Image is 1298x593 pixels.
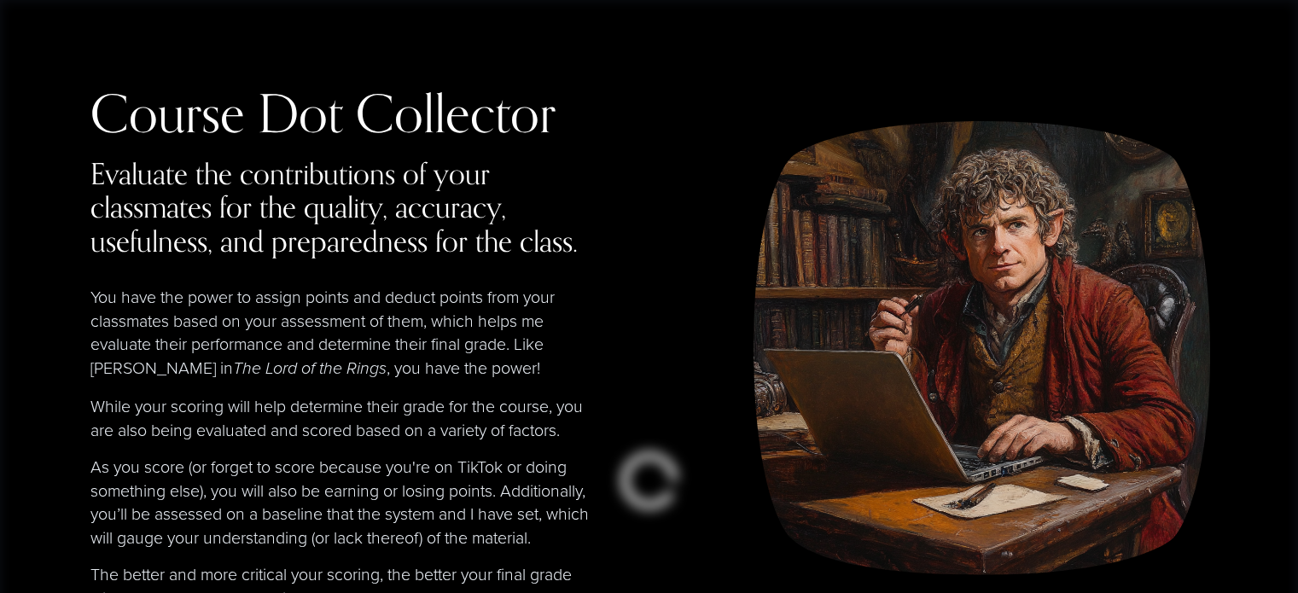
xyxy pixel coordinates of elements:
[90,455,593,549] p: As you score (or forget to score because you're on TikTok or doing something else), you will also...
[90,394,593,441] p: While your scoring will help determine their grade for the course, you are also being evaluated a...
[258,85,343,142] div: Dot
[233,359,387,379] em: The Lord of the Rings
[356,85,556,142] div: Collector
[90,157,593,258] h4: Evaluate the contributions of your classmates for the quality, accuracy, usefulness, and prepared...
[90,285,593,381] p: You have the power to assign points and deduct points from your classmates based on your assessme...
[90,85,245,142] div: Course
